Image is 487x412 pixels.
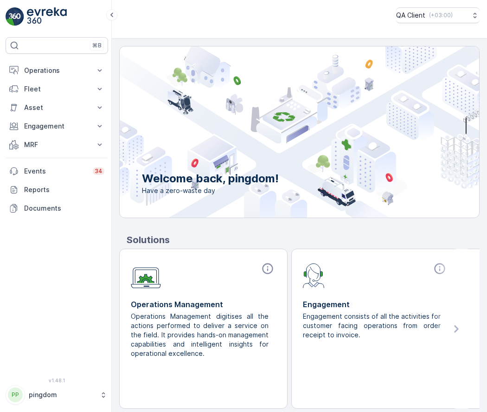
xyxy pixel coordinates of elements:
[24,140,90,149] p: MRF
[6,80,108,98] button: Fleet
[24,66,90,75] p: Operations
[24,167,87,176] p: Events
[303,312,441,340] p: Engagement consists of all the activities for customer facing operations from order receipt to in...
[6,162,108,180] a: Events34
[24,122,90,131] p: Engagement
[396,7,480,23] button: QA Client(+03:00)
[142,186,279,195] span: Have a zero-waste day
[131,299,276,310] p: Operations Management
[131,312,269,358] p: Operations Management digitises all the actions performed to deliver a service on the field. It p...
[6,180,108,199] a: Reports
[6,378,108,383] span: v 1.48.1
[396,11,425,20] p: QA Client
[142,171,279,186] p: Welcome back, pingdom!
[6,7,24,26] img: logo
[78,46,479,218] img: city illustration
[24,185,104,194] p: Reports
[6,385,108,405] button: PPpingdom
[6,61,108,80] button: Operations
[27,7,67,26] img: logo_light-DOdMpM7g.png
[6,199,108,218] a: Documents
[131,262,161,289] img: module-icon
[6,98,108,117] button: Asset
[29,390,95,399] p: pingdom
[8,387,23,402] div: PP
[127,233,480,247] p: Solutions
[303,299,448,310] p: Engagement
[92,42,102,49] p: ⌘B
[95,167,103,175] p: 34
[6,117,108,135] button: Engagement
[24,84,90,94] p: Fleet
[24,204,104,213] p: Documents
[303,262,325,288] img: module-icon
[6,135,108,154] button: MRF
[24,103,90,112] p: Asset
[429,12,453,19] p: ( +03:00 )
